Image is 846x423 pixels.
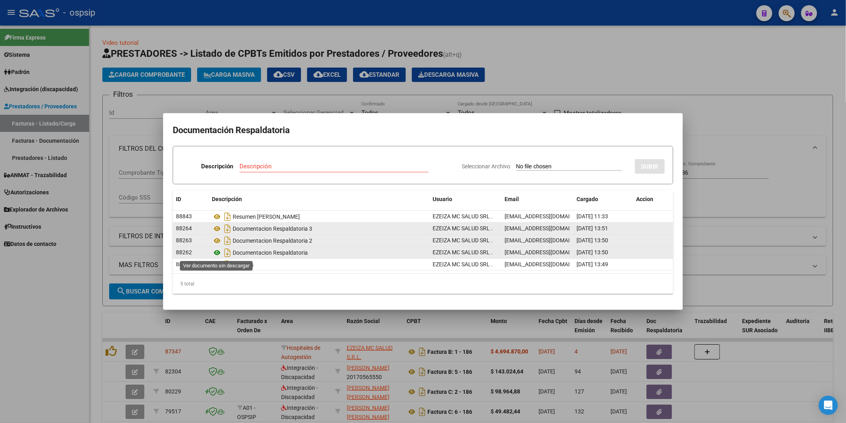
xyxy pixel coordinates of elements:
datatable-header-cell: Email [501,191,573,208]
p: Descripción [201,162,233,171]
div: Documentacion Respaldatoria [212,246,426,259]
i: Descargar documento [222,234,233,247]
span: 88261 [176,261,192,267]
span: 88262 [176,249,192,255]
i: Descargar documento [222,210,233,223]
div: Documentacion Respaldatoria 2 [212,234,426,247]
div: Planillas [212,258,426,271]
span: EZEIZA MC SALUD SRL . [433,249,493,255]
span: [DATE] 13:51 [577,225,608,231]
datatable-header-cell: Cargado [573,191,633,208]
span: Usuario [433,196,452,202]
span: 88843 [176,213,192,219]
span: [DATE] 13:50 [577,249,608,255]
span: ID [176,196,181,202]
span: EZEIZA MC SALUD SRL . [433,213,493,219]
h2: Documentación Respaldatoria [173,123,673,138]
i: Descargar documento [222,246,233,259]
i: Descargar documento [222,222,233,235]
div: Resumen [PERSON_NAME] [212,210,426,223]
span: EZEIZA MC SALUD SRL . [433,237,493,243]
span: [EMAIL_ADDRESS][DOMAIN_NAME] [505,261,593,267]
span: Accion [636,196,654,202]
span: Cargado [577,196,598,202]
datatable-header-cell: Usuario [429,191,501,208]
span: [DATE] 11:33 [577,213,608,219]
span: Email [505,196,519,202]
span: 88264 [176,225,192,231]
div: Documentacion Respaldatoria 3 [212,222,426,235]
span: [DATE] 13:49 [577,261,608,267]
i: Descargar documento [222,258,233,271]
datatable-header-cell: Accion [633,191,673,208]
span: [DATE] 13:50 [577,237,608,243]
span: [EMAIL_ADDRESS][DOMAIN_NAME] [505,237,593,243]
span: EZEIZA MC SALUD SRL . [433,225,493,231]
button: SUBIR [635,159,665,174]
span: [EMAIL_ADDRESS][DOMAIN_NAME] [505,225,593,231]
span: 88263 [176,237,192,243]
span: EZEIZA MC SALUD SRL . [433,261,493,267]
div: Open Intercom Messenger [819,396,838,415]
span: Descripción [212,196,242,202]
span: Seleccionar Archivo [462,163,510,170]
datatable-header-cell: ID [173,191,209,208]
span: [EMAIL_ADDRESS][DOMAIN_NAME] [505,213,593,219]
datatable-header-cell: Descripción [209,191,429,208]
div: 5 total [173,274,673,294]
span: [EMAIL_ADDRESS][DOMAIN_NAME] [505,249,593,255]
span: SUBIR [641,163,658,170]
